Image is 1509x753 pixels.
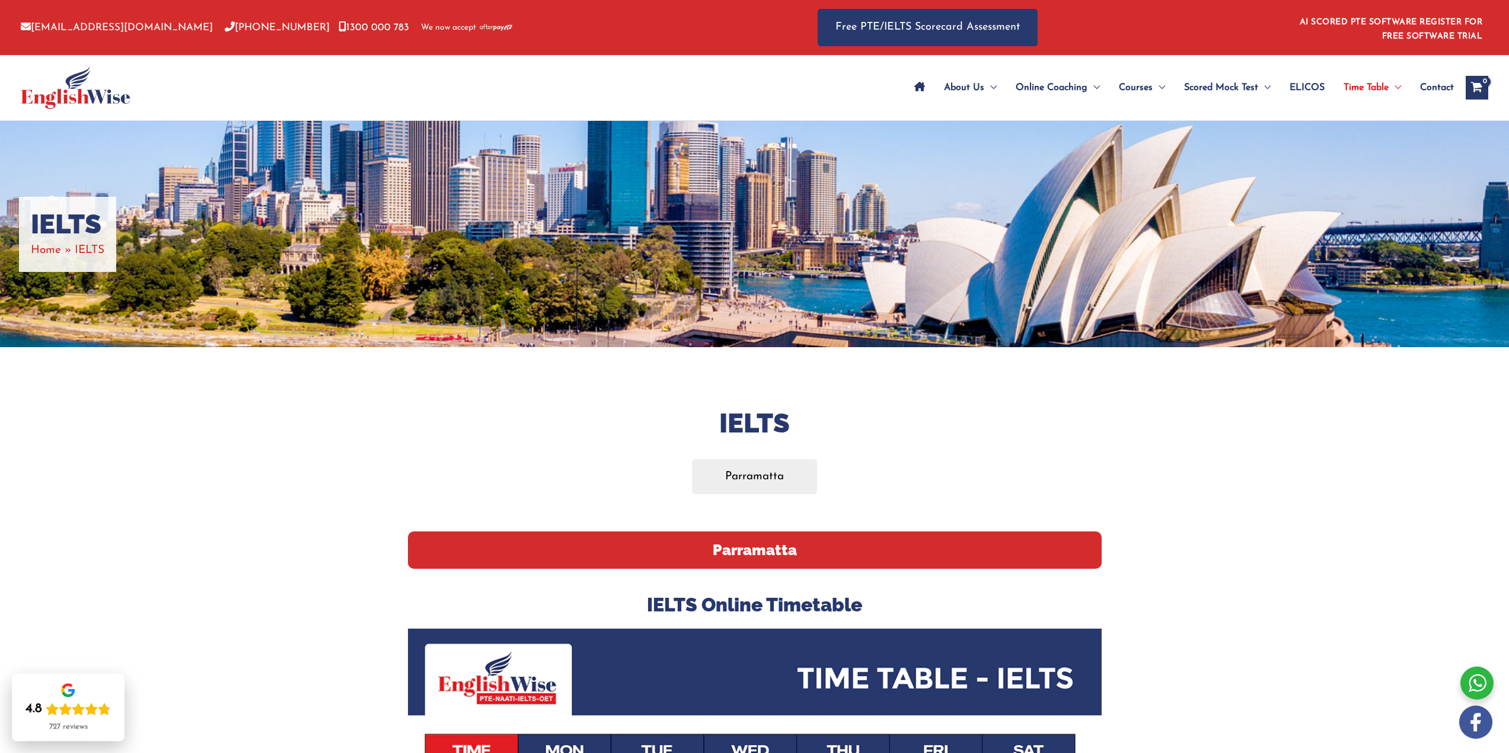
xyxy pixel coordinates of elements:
h2: Ielts [408,406,1102,441]
h2: Parramatta [408,531,1102,569]
a: ELICOS [1280,67,1334,108]
a: Online CoachingMenu Toggle [1006,67,1109,108]
a: Home [31,245,61,256]
a: Contact [1411,67,1454,108]
a: Parramatta [692,459,817,494]
aside: Header Widget 1 [1293,8,1488,47]
nav: Site Navigation: Main Menu [905,67,1454,108]
span: Menu Toggle [1153,67,1165,108]
a: [EMAIL_ADDRESS][DOMAIN_NAME] [21,23,213,33]
a: View Shopping Cart, empty [1466,76,1488,100]
span: Time Table [1344,67,1389,108]
span: About Us [944,67,984,108]
div: Rating: 4.8 out of 5 [25,701,111,717]
span: Menu Toggle [1087,67,1100,108]
a: [PHONE_NUMBER] [225,23,330,33]
span: IELTS [75,245,104,256]
span: Scored Mock Test [1184,67,1258,108]
a: 1300 000 783 [339,23,409,33]
a: Time TableMenu Toggle [1334,67,1411,108]
span: Online Coaching [1016,67,1087,108]
a: Free PTE/IELTS Scorecard Assessment [818,9,1038,46]
span: We now accept [421,22,476,34]
h3: IELTS Online Timetable [408,592,1102,617]
span: Menu Toggle [1389,67,1401,108]
h1: IELTS [31,209,104,241]
span: Contact [1420,67,1454,108]
span: Menu Toggle [984,67,997,108]
a: About UsMenu Toggle [934,67,1006,108]
img: white-facebook.png [1459,706,1492,739]
a: CoursesMenu Toggle [1109,67,1175,108]
img: Afterpay-Logo [480,24,512,31]
img: cropped-ew-logo [21,66,130,109]
span: Courses [1119,67,1153,108]
div: 727 reviews [49,722,88,732]
span: Menu Toggle [1258,67,1271,108]
div: 4.8 [25,701,42,717]
a: Scored Mock TestMenu Toggle [1175,67,1280,108]
a: AI SCORED PTE SOFTWARE REGISTER FOR FREE SOFTWARE TRIAL [1300,18,1483,41]
span: ELICOS [1290,67,1325,108]
nav: Breadcrumbs [31,241,104,260]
